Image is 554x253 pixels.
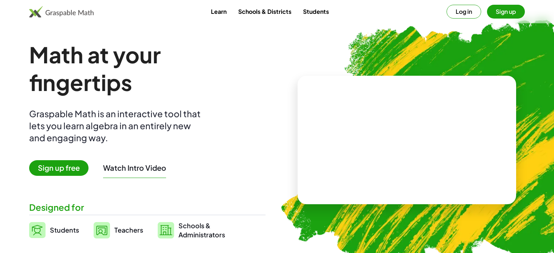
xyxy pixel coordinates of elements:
a: Schools &Administrators [158,221,225,239]
img: svg%3e [158,222,174,238]
span: Teachers [114,226,143,234]
div: Designed for [29,201,266,213]
span: Sign up free [29,160,89,176]
div: Graspable Math is an interactive tool that lets you learn algebra in an entirely new and engaging... [29,108,204,144]
button: Log in [447,5,481,19]
h1: Math at your fingertips [29,41,261,96]
span: Students [50,226,79,234]
button: Watch Intro Video [103,163,166,173]
a: Students [29,221,79,239]
img: svg%3e [29,222,46,238]
a: Learn [205,5,232,18]
a: Teachers [94,221,143,239]
span: Schools & Administrators [178,221,225,239]
button: Sign up [487,5,525,19]
img: svg%3e [94,222,110,238]
a: Students [297,5,335,18]
a: Schools & Districts [232,5,297,18]
video: What is this? This is dynamic math notation. Dynamic math notation plays a central role in how Gr... [352,113,461,167]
